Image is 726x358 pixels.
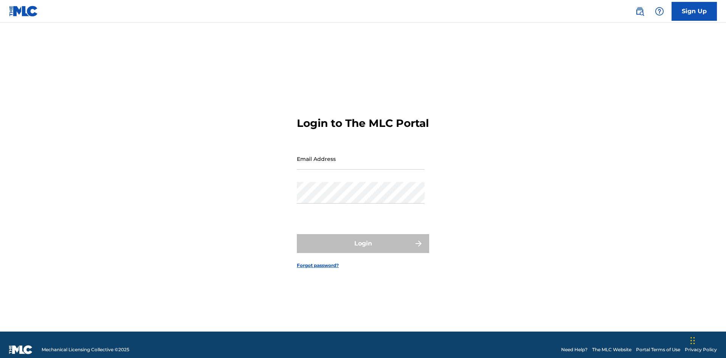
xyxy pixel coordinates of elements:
a: Privacy Policy [685,346,717,353]
a: Need Help? [561,346,588,353]
a: Public Search [632,4,647,19]
div: Drag [690,329,695,352]
img: search [635,7,644,16]
iframe: Chat Widget [688,322,726,358]
a: Forgot password? [297,262,339,269]
a: Sign Up [672,2,717,21]
img: MLC Logo [9,6,38,17]
span: Mechanical Licensing Collective © 2025 [42,346,129,353]
img: help [655,7,664,16]
div: Help [652,4,667,19]
a: Portal Terms of Use [636,346,680,353]
a: The MLC Website [592,346,631,353]
img: logo [9,345,33,354]
h3: Login to The MLC Portal [297,117,429,130]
